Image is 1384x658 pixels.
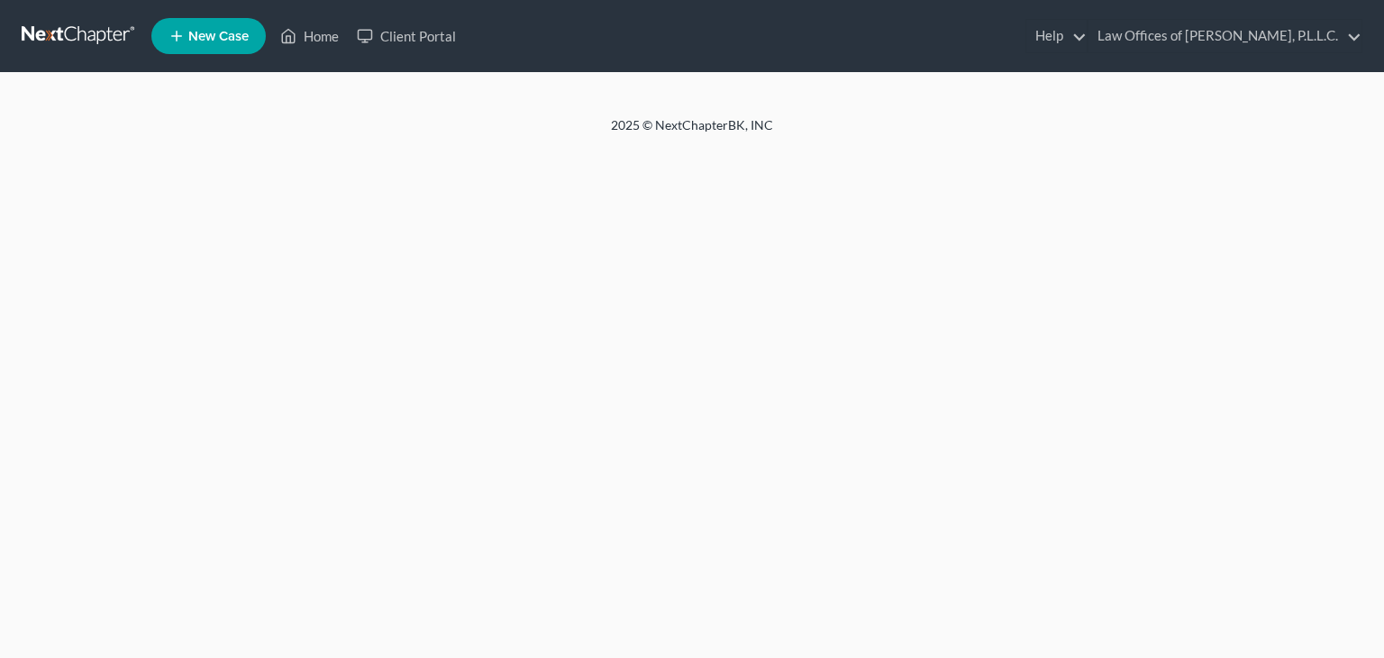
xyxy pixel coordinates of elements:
div: 2025 © NextChapterBK, INC [178,116,1206,149]
a: Client Portal [348,20,465,52]
a: Help [1026,20,1087,52]
a: Law Offices of [PERSON_NAME], P.L.L.C. [1088,20,1361,52]
a: Home [271,20,348,52]
new-legal-case-button: New Case [151,18,266,54]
